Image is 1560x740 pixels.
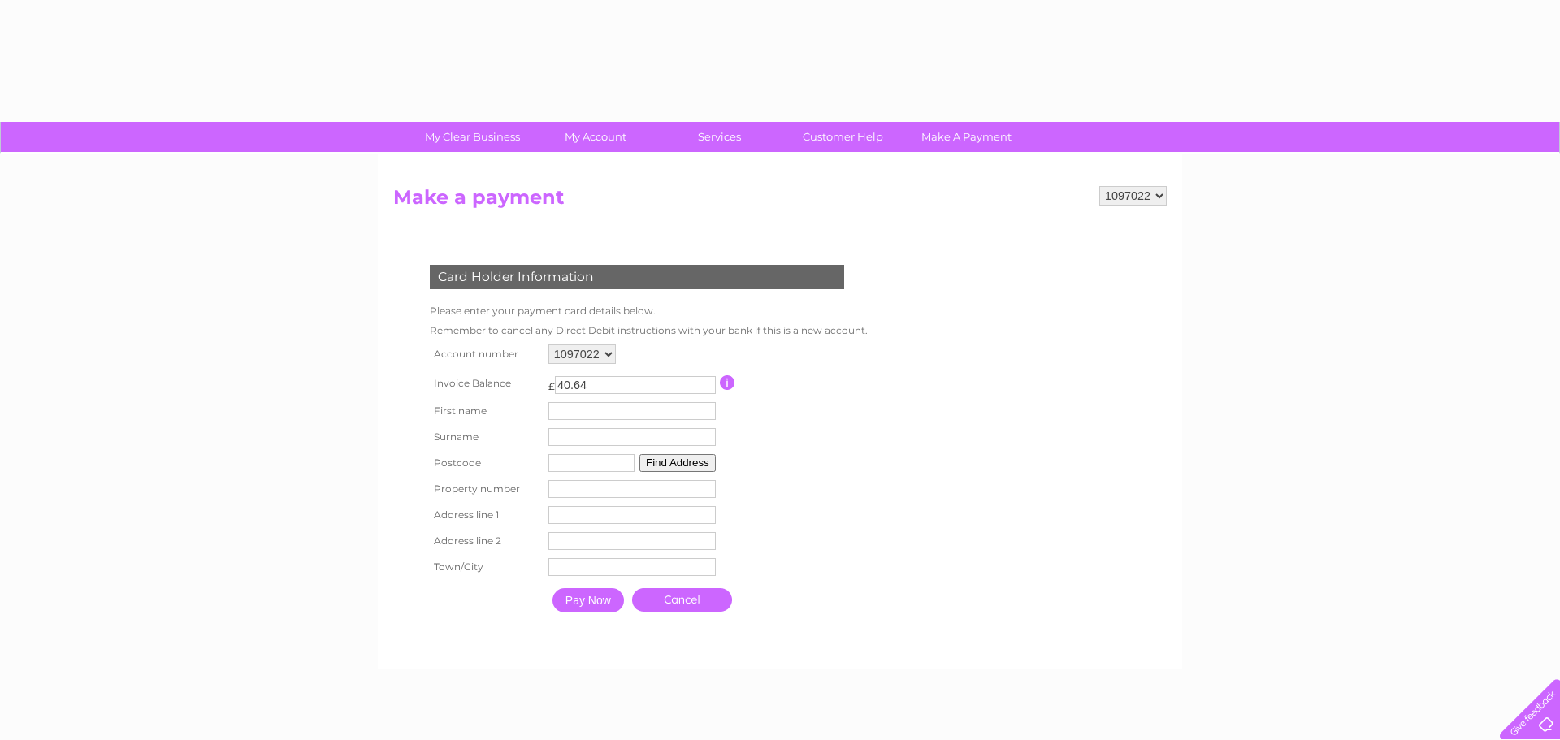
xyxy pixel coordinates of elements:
th: Town/City [426,554,544,580]
div: Card Holder Information [430,265,844,289]
h2: Make a payment [393,186,1167,217]
th: Address line 2 [426,528,544,554]
a: Services [652,122,786,152]
a: My Clear Business [405,122,539,152]
td: Remember to cancel any Direct Debit instructions with your bank if this is a new account. [426,321,872,340]
th: Surname [426,424,544,450]
a: My Account [529,122,663,152]
th: First name [426,398,544,424]
input: Information [720,375,735,390]
td: £ [548,372,555,392]
a: Customer Help [776,122,910,152]
a: Make A Payment [899,122,1033,152]
button: Find Address [639,454,716,472]
th: Invoice Balance [426,368,544,398]
input: Pay Now [552,588,624,612]
a: Cancel [632,588,732,612]
th: Address line 1 [426,502,544,528]
th: Account number [426,340,544,368]
th: Property number [426,476,544,502]
th: Postcode [426,450,544,476]
td: Please enter your payment card details below. [426,301,872,321]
